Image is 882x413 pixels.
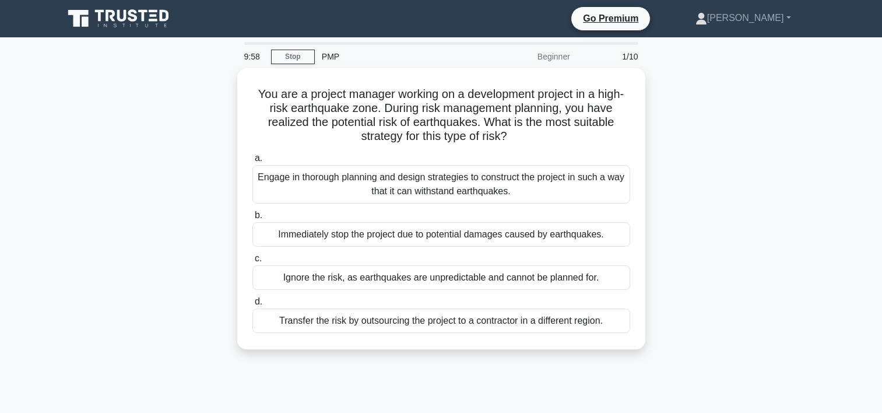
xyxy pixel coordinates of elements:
div: 9:58 [237,45,271,68]
a: Go Premium [576,11,645,26]
span: d. [255,296,262,306]
div: Engage in thorough planning and design strategies to construct the project in such a way that it ... [252,165,630,204]
h5: You are a project manager working on a development project in a high-risk earthquake zone. During... [251,87,631,144]
div: Transfer the risk by outsourcing the project to a contractor in a different region. [252,309,630,333]
div: Beginner [475,45,577,68]
div: PMP [315,45,475,68]
div: 1/10 [577,45,645,68]
span: b. [255,210,262,220]
a: [PERSON_NAME] [667,6,819,30]
a: Stop [271,50,315,64]
div: Immediately stop the project due to potential damages caused by earthquakes. [252,222,630,247]
span: a. [255,153,262,163]
div: Ignore the risk, as earthquakes are unpredictable and cannot be planned for. [252,265,630,290]
span: c. [255,253,262,263]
